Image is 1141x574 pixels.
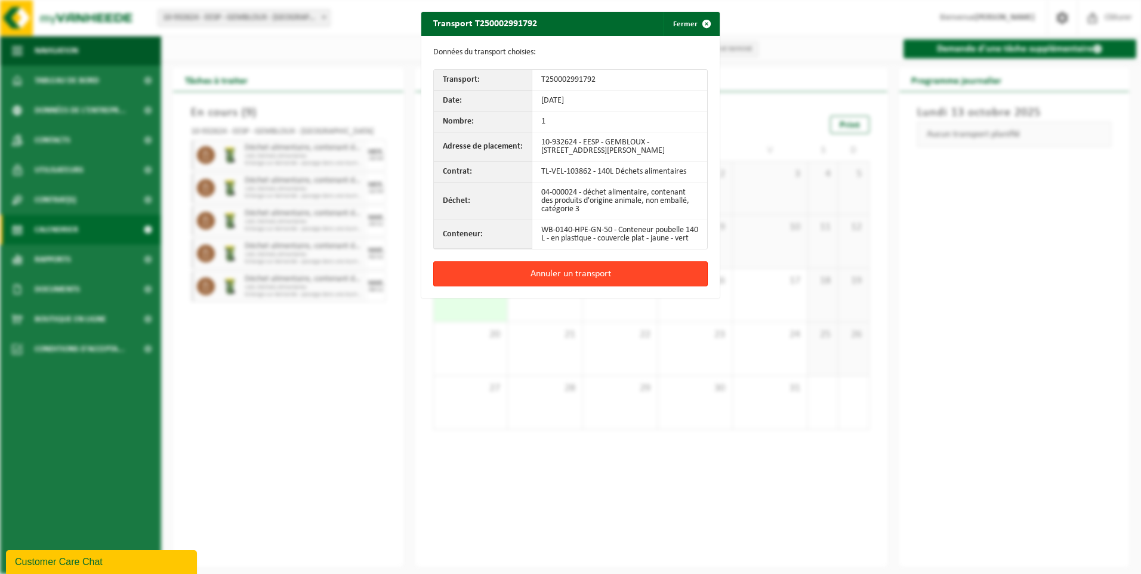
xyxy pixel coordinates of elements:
[434,183,532,220] th: Déchet:
[434,162,532,183] th: Contrat:
[434,70,532,91] th: Transport:
[434,132,532,162] th: Adresse de placement:
[532,132,707,162] td: 10-932624 - EESP - GEMBLOUX - [STREET_ADDRESS][PERSON_NAME]
[664,12,718,36] button: Fermer
[532,112,707,132] td: 1
[434,91,532,112] th: Date:
[532,70,707,91] td: T250002991792
[433,261,708,286] button: Annuler un transport
[434,220,532,249] th: Conteneur:
[421,12,549,35] h2: Transport T250002991792
[532,220,707,249] td: WB-0140-HPE-GN-50 - Conteneur poubelle 140 L - en plastique - couvercle plat - jaune - vert
[6,548,199,574] iframe: chat widget
[532,91,707,112] td: [DATE]
[434,112,532,132] th: Nombre:
[433,48,708,57] p: Données du transport choisies:
[532,183,707,220] td: 04-000024 - déchet alimentaire, contenant des produits d'origine animale, non emballé, catégorie 3
[532,162,707,183] td: TL-VEL-103862 - 140L Déchets alimentaires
